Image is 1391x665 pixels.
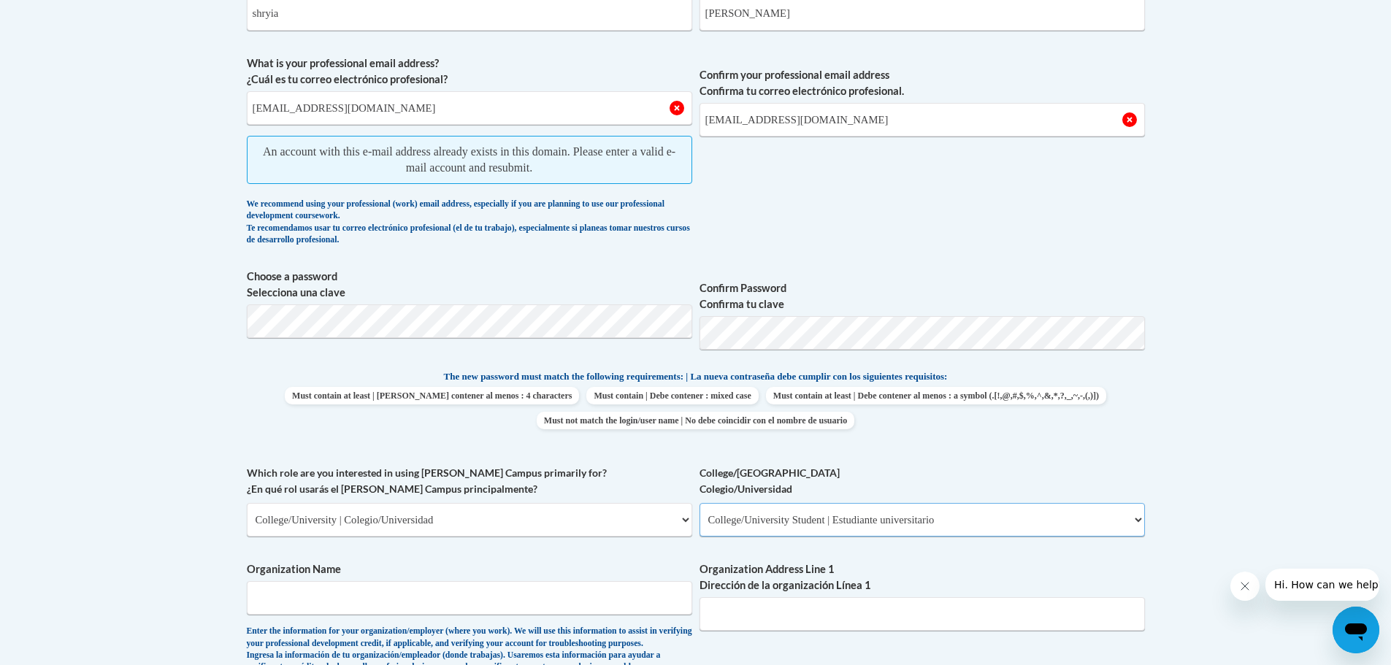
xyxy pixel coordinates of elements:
[766,387,1106,404] span: Must contain at least | Debe contener al menos : a symbol (.[!,@,#,$,%,^,&,*,?,_,~,-,(,)])
[247,199,692,247] div: We recommend using your professional (work) email address, especially if you are planning to use ...
[247,581,692,615] input: Metadata input
[247,561,692,577] label: Organization Name
[700,103,1145,137] input: Required
[537,412,854,429] span: Must not match the login/user name | No debe coincidir con el nombre de usuario
[285,387,579,404] span: Must contain at least | [PERSON_NAME] contener al menos : 4 characters
[247,269,692,301] label: Choose a password Selecciona una clave
[247,465,692,497] label: Which role are you interested in using [PERSON_NAME] Campus primarily for? ¿En qué rol usarás el ...
[586,387,758,404] span: Must contain | Debe contener : mixed case
[9,10,118,22] span: Hi. How can we help?
[1265,569,1379,601] iframe: Message from company
[700,597,1145,631] input: Metadata input
[700,280,1145,312] label: Confirm Password Confirma tu clave
[247,136,692,184] span: An account with this e-mail address already exists in this domain. Please enter a valid e-mail ac...
[1230,572,1260,601] iframe: Close message
[1333,607,1379,653] iframe: Button to launch messaging window
[700,67,1145,99] label: Confirm your professional email address Confirma tu correo electrónico profesional.
[247,91,692,125] input: Metadata input
[700,561,1145,593] label: Organization Address Line 1 Dirección de la organización Línea 1
[247,55,692,88] label: What is your professional email address? ¿Cuál es tu correo electrónico profesional?
[444,370,948,383] span: The new password must match the following requirements: | La nueva contraseña debe cumplir con lo...
[700,465,1145,497] label: College/[GEOGRAPHIC_DATA] Colegio/Universidad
